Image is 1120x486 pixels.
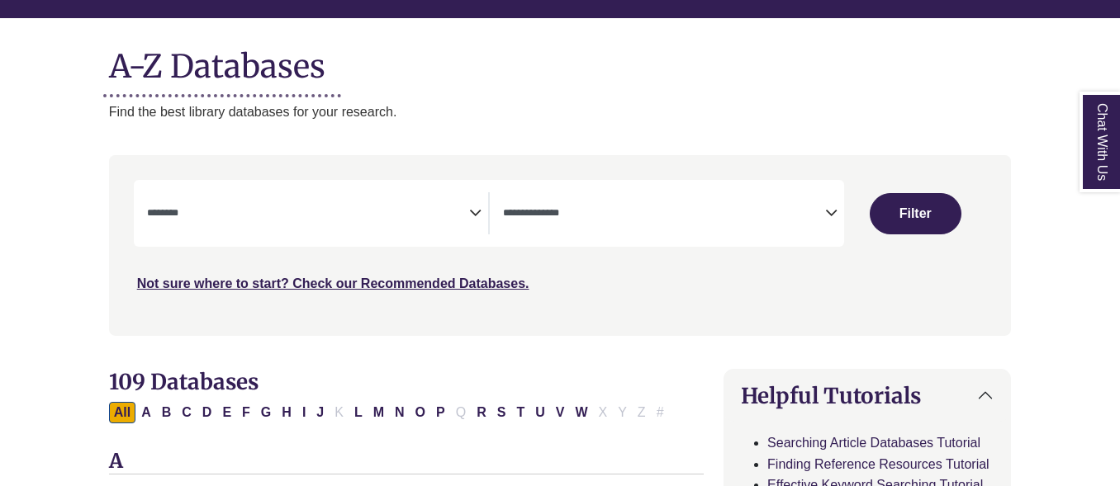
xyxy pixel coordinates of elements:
[197,402,217,423] button: Filter Results D
[109,402,135,423] button: All
[217,402,236,423] button: Filter Results E
[177,402,197,423] button: Filter Results C
[277,402,297,423] button: Filter Results H
[724,370,1010,422] button: Helpful Tutorials
[431,402,450,423] button: Filter Results P
[157,402,177,423] button: Filter Results B
[109,404,671,418] div: Alpha-list to filter by first letter of database name
[147,208,469,221] textarea: Search
[109,368,259,395] span: 109 Databases
[767,436,980,450] a: Searching Article Databases Tutorial
[349,402,368,423] button: Filter Results L
[411,402,430,423] button: Filter Results O
[109,450,704,474] h3: A
[137,276,529,290] a: Not sure where to start? Check our Recommended Databases.
[109,101,1012,123] p: Find the best library databases for your research.
[109,155,1012,335] nav: Search filters
[311,402,329,423] button: Filter Results J
[503,208,825,221] textarea: Search
[136,402,156,423] button: Filter Results A
[551,402,570,423] button: Filter Results V
[472,402,491,423] button: Filter Results R
[767,457,989,471] a: Finding Reference Resources Tutorial
[390,402,410,423] button: Filter Results N
[237,402,255,423] button: Filter Results F
[870,193,961,234] button: Submit for Search Results
[492,402,511,423] button: Filter Results S
[511,402,529,423] button: Filter Results T
[530,402,550,423] button: Filter Results U
[297,402,311,423] button: Filter Results I
[109,35,1012,85] h1: A-Z Databases
[570,402,592,423] button: Filter Results W
[256,402,276,423] button: Filter Results G
[368,402,389,423] button: Filter Results M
